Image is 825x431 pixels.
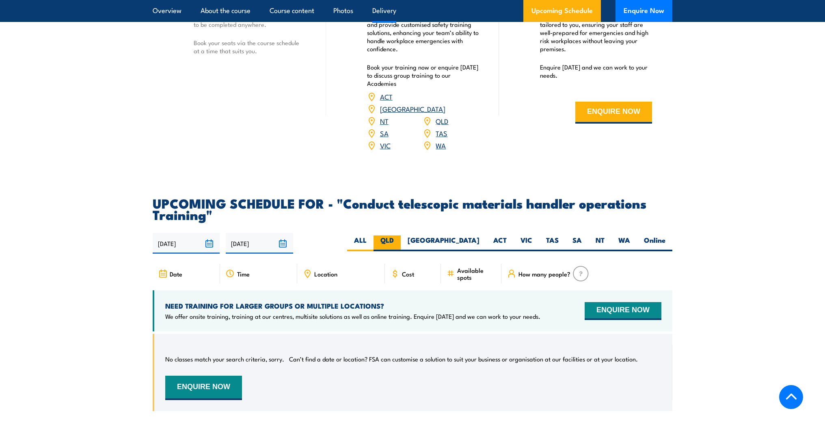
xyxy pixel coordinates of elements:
[153,233,220,254] input: From date
[380,140,391,150] a: VIC
[194,39,306,55] p: Book your seats via the course schedule at a time that suits you.
[566,235,589,251] label: SA
[457,267,496,281] span: Available spots
[540,12,652,53] p: We offer convenient nationwide training tailored to you, ensuring your staff are well-prepared fo...
[436,128,447,138] a: TAS
[585,302,661,320] button: ENQUIRE NOW
[436,116,448,126] a: QLD
[401,235,486,251] label: [GEOGRAPHIC_DATA]
[165,312,540,320] p: We offer onsite training, training at our centres, multisite solutions as well as online training...
[165,355,284,363] p: No classes match your search criteria, sorry.
[539,235,566,251] label: TAS
[367,12,479,53] p: Our Academies are located nationally and provide customised safety training solutions, enhancing ...
[611,235,637,251] label: WA
[486,235,514,251] label: ACT
[153,197,672,220] h2: UPCOMING SCHEDULE FOR - "Conduct telescopic materials handler operations Training"
[518,270,570,277] span: How many people?
[374,235,401,251] label: QLD
[514,235,539,251] label: VIC
[380,116,389,126] a: NT
[637,235,672,251] label: Online
[380,128,389,138] a: SA
[237,270,250,277] span: Time
[540,63,652,79] p: Enquire [DATE] and we can work to your needs.
[165,376,242,400] button: ENQUIRE NOW
[380,104,445,113] a: [GEOGRAPHIC_DATA]
[380,91,393,101] a: ACT
[347,235,374,251] label: ALL
[589,235,611,251] label: NT
[402,270,414,277] span: Cost
[165,301,540,310] h4: NEED TRAINING FOR LARGER GROUPS OR MULTIPLE LOCATIONS?
[367,63,479,87] p: Book your training now or enquire [DATE] to discuss group training to our Academies
[575,102,652,124] button: ENQUIRE NOW
[226,233,293,254] input: To date
[436,140,446,150] a: WA
[170,270,182,277] span: Date
[314,270,337,277] span: Location
[289,355,638,363] p: Can’t find a date or location? FSA can customise a solution to suit your business or organisation...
